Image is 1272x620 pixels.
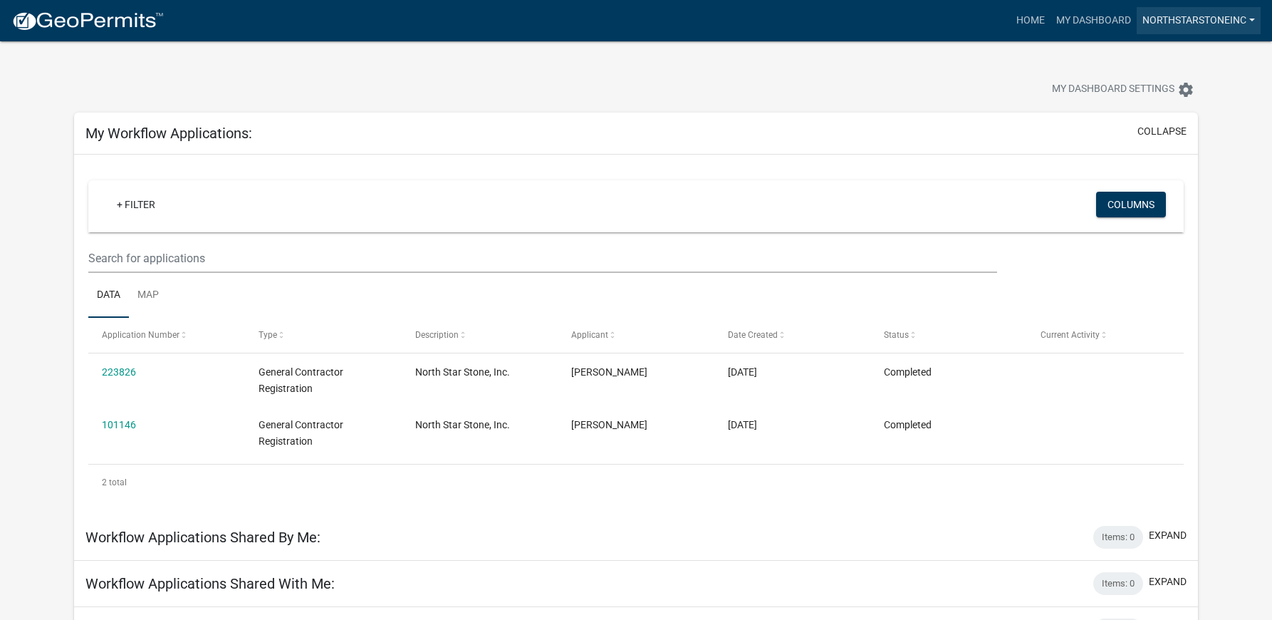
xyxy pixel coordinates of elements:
[259,330,277,340] span: Type
[102,366,136,378] a: 223826
[88,244,997,273] input: Search for applications
[415,419,510,430] span: North Star Stone, Inc.
[85,125,252,142] h5: My Workflow Applications:
[1137,124,1187,139] button: collapse
[1027,318,1184,352] datatable-header-cell: Current Activity
[1149,528,1187,543] button: expand
[415,366,510,378] span: North Star Stone, Inc.
[74,155,1197,515] div: collapse
[714,318,871,352] datatable-header-cell: Date Created
[259,366,343,394] span: General Contractor Registration
[415,330,459,340] span: Description
[1177,81,1194,98] i: settings
[88,273,129,319] a: Data
[571,330,608,340] span: Applicant
[88,465,1183,500] div: 2 total
[728,419,757,430] span: 03/07/2023
[1041,330,1100,340] span: Current Activity
[245,318,402,352] datatable-header-cell: Type
[1093,572,1143,595] div: Items: 0
[85,529,320,546] h5: Workflow Applications Shared By Me:
[571,419,647,430] span: John Holt
[1096,192,1166,217] button: Columns
[884,366,932,378] span: Completed
[1149,574,1187,589] button: expand
[102,330,179,340] span: Application Number
[1041,76,1206,103] button: My Dashboard Settingssettings
[85,575,335,592] h5: Workflow Applications Shared With Me:
[1052,81,1174,98] span: My Dashboard Settings
[401,318,558,352] datatable-header-cell: Description
[105,192,167,217] a: + Filter
[88,318,245,352] datatable-header-cell: Application Number
[259,419,343,447] span: General Contractor Registration
[558,318,714,352] datatable-header-cell: Applicant
[884,419,932,430] span: Completed
[1051,7,1137,34] a: My Dashboard
[870,318,1027,352] datatable-header-cell: Status
[1137,7,1261,34] a: northstarstoneinc
[129,273,167,319] a: Map
[1093,526,1143,549] div: Items: 0
[102,419,136,430] a: 101146
[728,330,778,340] span: Date Created
[884,330,909,340] span: Status
[728,366,757,378] span: 02/20/2024
[1011,7,1051,34] a: Home
[571,366,647,378] span: John Holt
